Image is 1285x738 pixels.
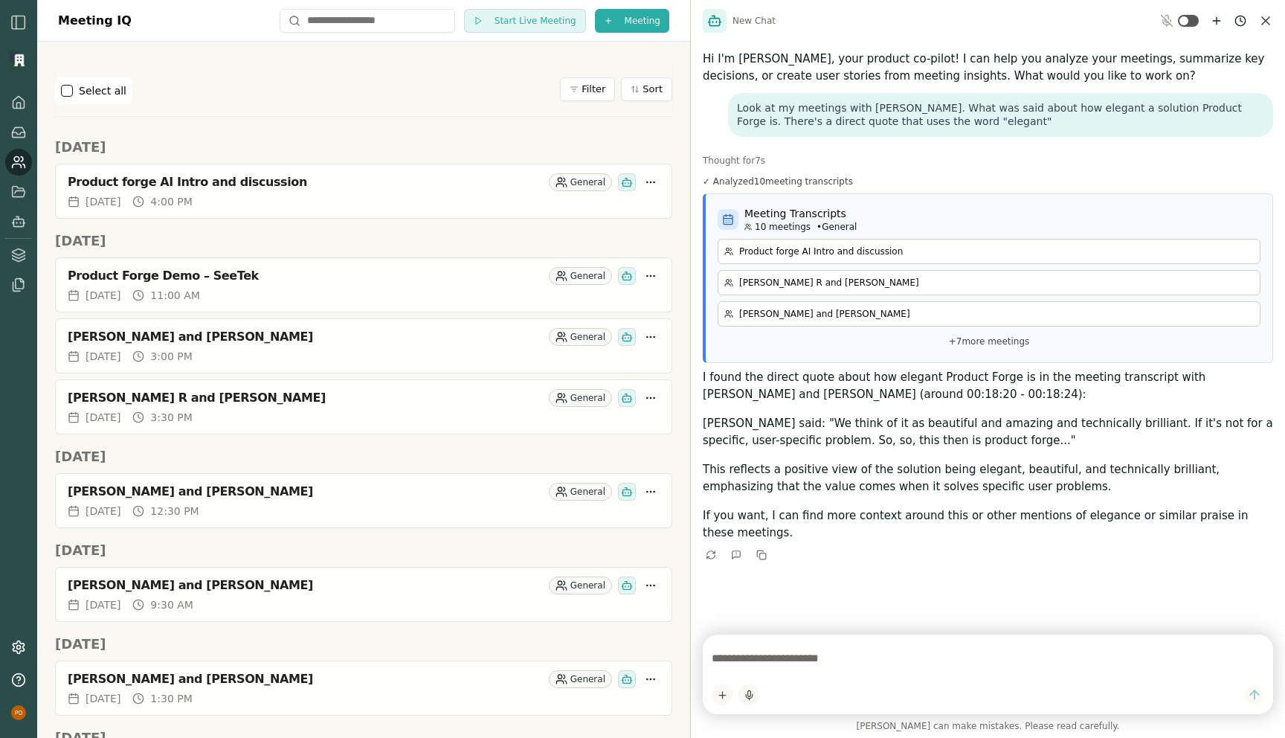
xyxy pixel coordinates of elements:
button: More options [642,577,660,594]
span: 1:30 PM [150,691,192,706]
h2: [DATE] [55,137,672,158]
div: General [549,483,612,501]
div: ✓ Analyzed 10 meeting transcript s [703,176,1273,187]
a: [PERSON_NAME] R and [PERSON_NAME]General[DATE]3:30 PM [55,379,672,434]
button: More options [642,670,660,688]
div: General [549,577,612,594]
div: General [549,389,612,407]
span: [DATE] [86,597,120,612]
div: Smith has been invited [618,328,636,346]
a: Product forge AI Intro and discussion [718,239,1260,264]
button: More options [642,389,660,407]
a: [PERSON_NAME] and [PERSON_NAME]General[DATE]3:00 PM [55,318,672,373]
span: • General [817,221,857,233]
button: Chat history [1231,12,1249,30]
div: [PERSON_NAME] and [PERSON_NAME] [68,330,543,344]
span: [DATE] [86,288,120,303]
button: More options [642,267,660,285]
button: Retry [703,547,719,563]
button: Copy to clipboard [753,547,770,563]
span: 3:30 PM [150,410,192,425]
a: [PERSON_NAME] and [PERSON_NAME]General[DATE]1:30 PM [55,661,672,716]
span: [PERSON_NAME] can make mistakes. Please read carefully. [703,720,1273,732]
div: [PERSON_NAME] and [PERSON_NAME] [68,578,543,593]
span: [DATE] [86,194,120,209]
span: 3:00 PM [150,349,192,364]
div: Smith has been invited [618,389,636,407]
div: General [549,173,612,191]
div: Product Forge Demo – SeeTek [68,269,543,283]
button: Meeting [595,9,669,33]
label: Select all [79,83,126,98]
button: Send message [1244,685,1264,705]
a: [PERSON_NAME] and [PERSON_NAME]General[DATE]12:30 PM [55,473,672,528]
p: [PERSON_NAME] and [PERSON_NAME] [739,308,1254,320]
span: 11:00 AM [150,288,199,303]
img: Organization logo [8,49,30,71]
h4: Meeting Transcripts [744,206,1260,221]
p: Look at my meetings with [PERSON_NAME]. What was said about how elegant a solution Product Forge ... [737,102,1264,128]
h2: [DATE] [55,446,672,467]
div: General [549,328,612,346]
div: General [549,267,612,285]
button: Start Live Meeting [464,9,586,33]
div: Product forge AI Intro and discussion [68,175,543,190]
p: This reflects a positive view of the solution being elegant, beautiful, and technically brilliant... [703,461,1273,495]
span: 9:30 AM [150,597,193,612]
h1: Meeting IQ [58,12,132,30]
div: Smith has been invited [618,577,636,594]
h2: [DATE] [55,540,672,561]
span: New Chat [732,15,776,27]
button: Sort [621,77,672,101]
span: Meeting [625,15,660,27]
button: Filter [560,77,615,101]
div: General [549,670,612,688]
button: More options [642,328,660,346]
button: Close chat [1258,13,1273,28]
p: Product forge AI Intro and discussion [739,246,1254,257]
img: sidebar [10,13,28,31]
span: Start Live Meeting [495,15,576,27]
div: [PERSON_NAME] and [PERSON_NAME] [68,484,543,499]
a: [PERSON_NAME] and [PERSON_NAME] [718,301,1260,327]
p: If you want, I can find more context around this or other mentions of elegance or similar praise ... [703,507,1273,541]
span: [DATE] [86,349,120,364]
p: [PERSON_NAME] said: "We think of it as beautiful and amazing and technically brilliant. If it's n... [703,415,1273,449]
button: Toggle ambient mode [1178,15,1199,27]
button: More options [642,483,660,501]
div: Smith has been invited [618,267,636,285]
span: [DATE] [86,410,120,425]
p: [PERSON_NAME] R and [PERSON_NAME] [739,277,1254,289]
h2: [DATE] [55,634,672,655]
a: Product forge AI Intro and discussionGeneral[DATE]4:00 PM [55,164,672,219]
h2: [DATE] [55,231,672,251]
div: [PERSON_NAME] R and [PERSON_NAME] [68,391,543,405]
button: Add content to chat [712,684,732,705]
p: I found the direct quote about how elegant Product Forge is in the meeting transcript with [PERSO... [703,369,1273,402]
a: [PERSON_NAME] and [PERSON_NAME]General[DATE]9:30 AM [55,567,672,622]
div: [PERSON_NAME] and [PERSON_NAME] [68,672,543,687]
button: Help [5,667,32,693]
a: [PERSON_NAME] R and [PERSON_NAME] [718,270,1260,295]
div: Thought for 7 s [703,155,1273,167]
span: 4:00 PM [150,194,192,209]
p: + 7 more meetings [718,333,1260,350]
button: Start dictation [738,684,759,705]
button: Give Feedback [728,547,744,563]
img: profile [11,705,26,720]
div: Smith has been invited [618,670,636,688]
span: 12:30 PM [150,504,199,519]
button: More options [642,173,660,191]
span: 10 meetings [744,221,811,233]
a: Product Forge Demo – SeeTekGeneral[DATE]11:00 AM [55,257,672,312]
span: [DATE] [86,691,120,706]
div: Smith has been invited [618,483,636,501]
button: New chat [1208,12,1226,30]
div: Smith has been invited [618,173,636,191]
p: Hi I'm [PERSON_NAME], your product co-pilot! I can help you analyze your meetings, summarize key ... [703,51,1273,84]
span: [DATE] [86,504,120,519]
